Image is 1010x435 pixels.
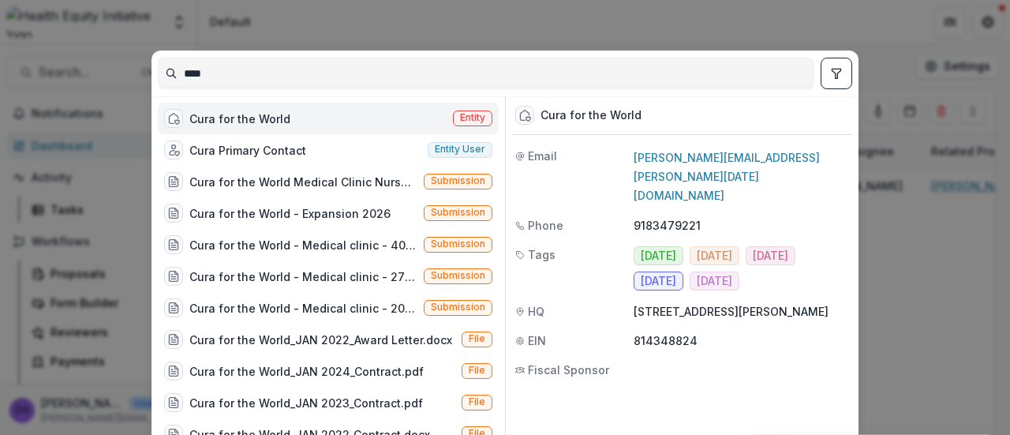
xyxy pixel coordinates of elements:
div: Cura for the World - Medical clinic - 27500 - [DATE] [189,268,417,285]
span: Submission [431,270,485,281]
span: Entity user [435,144,485,155]
span: Tags [528,246,555,263]
div: Cura for the World_JAN 2024_Contract.pdf [189,363,424,380]
div: Cura for the World Medical Clinic Nurse and Provider [189,174,417,190]
div: Cura for the World [189,111,290,127]
span: File [469,365,485,376]
div: Cura for the World [541,109,642,122]
span: [DATE] [753,249,788,263]
span: File [469,396,485,407]
a: [PERSON_NAME][EMAIL_ADDRESS][PERSON_NAME][DATE][DOMAIN_NAME] [634,151,820,202]
div: Cura Primary Contact [189,142,306,159]
span: Submission [431,238,485,249]
span: Phone [528,217,563,234]
span: Submission [431,207,485,218]
span: [DATE] [697,249,732,263]
span: Fiscal Sponsor [528,362,609,378]
div: Cura for the World_JAN 2022_Award Letter.docx [189,332,452,348]
p: 9183479221 [634,217,849,234]
span: Submission [431,302,485,313]
span: [DATE] [641,275,676,288]
div: Cura for the World - Medical clinic - 40000 - [DATE] [189,237,417,253]
span: Submission [431,175,485,186]
button: toggle filters [821,58,852,89]
p: [STREET_ADDRESS][PERSON_NAME] [634,303,849,320]
span: EIN [528,332,546,349]
div: Cura for the World - Medical clinic - 20000 - [DATE] [189,300,417,317]
span: HQ [528,303,544,320]
p: 814348824 [634,332,849,349]
span: Entity [460,112,485,123]
span: [DATE] [697,275,732,288]
div: Cura for the World_JAN 2023_Contract.pdf [189,395,423,411]
div: Cura for the World - Expansion 2026 [189,205,391,222]
span: File [469,333,485,344]
span: [DATE] [641,249,676,263]
span: Email [528,148,557,164]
